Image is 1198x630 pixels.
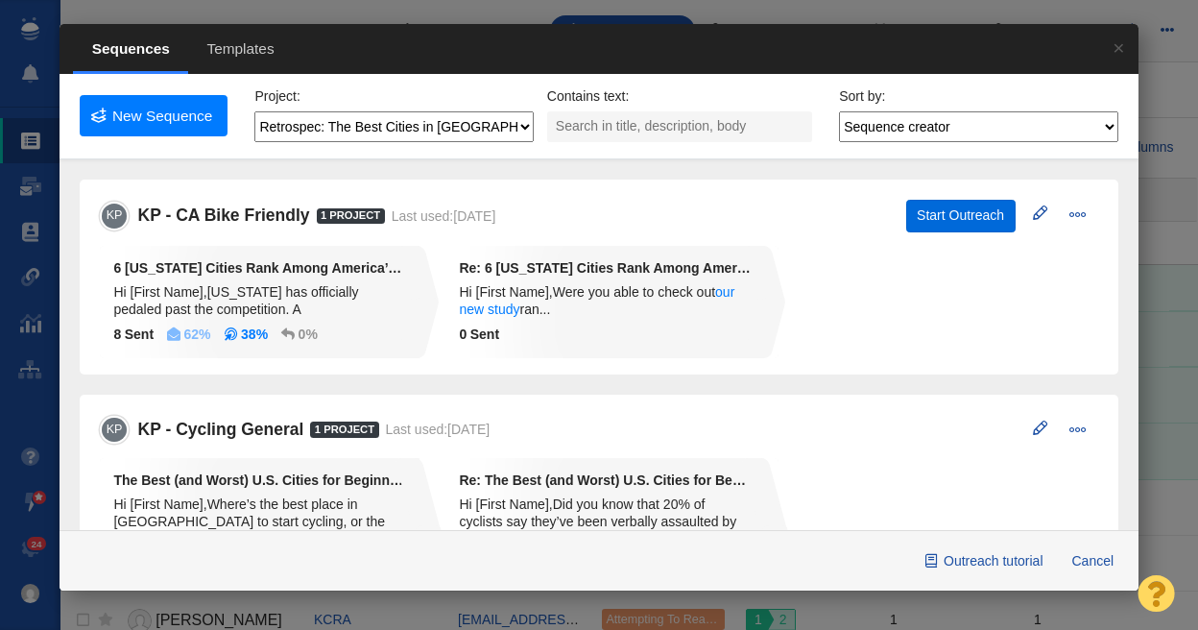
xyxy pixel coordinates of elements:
[80,95,228,136] a: New Sequence
[113,259,405,277] strong: 6 [US_STATE] Cities Rank Among America’s Most Bike-Friendly for Beginners
[459,283,751,318] div: Hi [First Name],Were you able to check out ran...
[447,422,490,437] span: [DATE]
[1099,24,1138,71] a: ×
[113,496,405,565] div: Hi [First Name],Where’s the best place in [GEOGRAPHIC_DATA] to start cycling, or the worst? A new...
[906,200,1016,232] button: Start Outreach
[94,197,134,234] span: KP
[459,327,467,341] span: 0
[113,472,405,489] strong: The Best (and Worst) U.S. Cities for Beginner Bikers Revealed
[113,283,405,318] div: Hi [First Name],[US_STATE] has officially pedaled past the competition. A
[94,411,134,448] span: KP
[459,496,751,547] div: Hi [First Name],Did you know that 20% of cyclists say they’ve been verbally assaulted by drivers ...
[459,259,751,277] strong: Re: 6 [US_STATE] Cities Rank Among America’s Most Bike-Friendly for Beginners
[299,327,318,341] strong: 0%
[459,284,734,317] a: our new study
[310,422,378,438] span: 1 Project
[138,420,311,440] h5: KP - Cycling General
[317,208,385,225] span: 1 Project
[915,545,1055,577] a: Outreach tutorial
[839,87,885,105] label: Sort by:
[547,111,812,142] input: Search in title, description, body
[184,327,211,341] strong: 62%
[254,87,299,105] label: Project:
[392,207,496,225] div: Last used:
[459,472,751,489] strong: Re: The Best (and Worst) U.S. Cities for Beginner Bikers Revealed
[1061,545,1125,577] button: Cancel
[138,206,317,226] h5: KP - CA Bike Friendly
[188,26,293,73] span: Templates
[113,327,154,341] strong: Sent
[459,327,499,341] strong: Sent
[547,87,630,105] label: Contains text:
[113,327,121,341] span: 8
[241,327,268,341] strong: 38%
[73,26,188,73] span: Sequences
[453,208,495,224] span: [DATE]
[386,421,491,438] div: Last used:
